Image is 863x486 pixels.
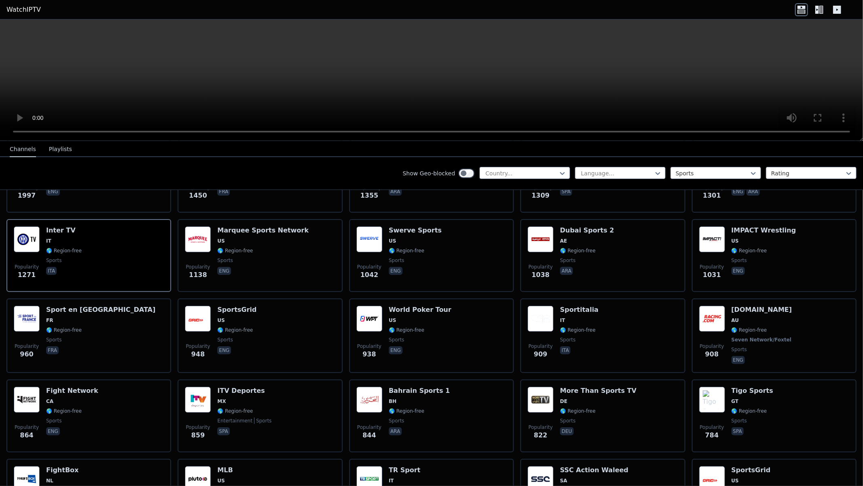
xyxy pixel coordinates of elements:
[217,477,225,484] span: US
[528,387,553,413] img: More Than Sports TV
[357,343,382,350] span: Popularity
[389,327,424,333] span: 🌎 Region-free
[389,346,403,354] p: eng
[185,226,211,252] img: Marquee Sports Network
[560,257,575,264] span: sports
[49,142,72,157] button: Playlists
[15,264,39,270] span: Popularity
[46,398,53,405] span: CA
[217,257,233,264] span: sports
[389,238,396,244] span: US
[528,226,553,252] img: Dubai Sports 2
[217,267,231,275] p: eng
[560,238,567,244] span: AE
[389,387,450,395] h6: Bahrain Sports 1
[532,191,550,200] span: 1309
[357,424,382,431] span: Popularity
[360,191,379,200] span: 1355
[732,418,747,424] span: sports
[732,257,747,264] span: sports
[389,477,394,484] span: IT
[217,317,225,324] span: US
[732,477,739,484] span: US
[186,264,210,270] span: Popularity
[217,327,253,333] span: 🌎 Region-free
[732,247,767,254] span: 🌎 Region-free
[217,346,231,354] p: eng
[46,327,82,333] span: 🌎 Region-free
[356,387,382,413] img: Bahrain Sports 1
[560,306,598,314] h6: Sportitalia
[732,427,744,435] p: spa
[217,387,271,395] h6: ITV Deportes
[389,408,424,414] span: 🌎 Region-free
[254,418,271,424] span: sports
[560,466,628,474] h6: SSC Action Waleed
[389,226,442,234] h6: Swerve Sports
[732,188,745,196] p: eng
[217,418,252,424] span: entertainment
[732,317,739,324] span: AU
[732,387,773,395] h6: Tigo Sports
[46,306,155,314] h6: Sport en [GEOGRAPHIC_DATA]
[217,427,229,435] p: spa
[191,431,205,440] span: 859
[46,257,61,264] span: sports
[185,387,211,413] img: ITV Deportes
[560,317,565,324] span: IT
[732,267,745,275] p: eng
[18,270,36,280] span: 1271
[191,350,205,359] span: 948
[217,466,253,474] h6: MLB
[560,427,574,435] p: deu
[732,408,767,414] span: 🌎 Region-free
[46,408,82,414] span: 🌎 Region-free
[389,337,404,343] span: sports
[732,238,739,244] span: US
[732,356,745,364] p: eng
[534,350,547,359] span: 909
[186,424,210,431] span: Popularity
[217,247,253,254] span: 🌎 Region-free
[46,226,82,234] h6: Inter TV
[560,327,596,333] span: 🌎 Region-free
[700,343,724,350] span: Popularity
[185,306,211,332] img: SportsGrid
[217,188,230,196] p: fra
[46,238,51,244] span: IT
[560,226,614,234] h6: Dubai Sports 2
[389,257,404,264] span: sports
[403,169,455,177] label: Show Geo-blocked
[46,427,60,435] p: eng
[703,270,721,280] span: 1031
[700,264,724,270] span: Popularity
[356,226,382,252] img: Swerve Sports
[560,247,596,254] span: 🌎 Region-free
[560,337,575,343] span: sports
[732,226,796,234] h6: IMPACT Wrestling
[217,306,257,314] h6: SportsGrid
[14,387,40,413] img: Fight Network
[357,264,382,270] span: Popularity
[217,408,253,414] span: 🌎 Region-free
[560,346,570,354] p: ita
[15,343,39,350] span: Popularity
[699,226,725,252] img: IMPACT Wrestling
[389,427,402,435] p: ara
[389,188,402,196] p: ara
[705,350,719,359] span: 908
[46,337,61,343] span: sports
[560,267,573,275] p: ara
[360,270,379,280] span: 1042
[703,191,721,200] span: 1301
[699,387,725,413] img: Tigo Sports
[46,418,61,424] span: sports
[389,267,403,275] p: eng
[10,142,36,157] button: Channels
[46,346,59,354] p: fra
[389,306,452,314] h6: World Poker Tour
[389,466,424,474] h6: TR Sport
[20,431,33,440] span: 864
[46,466,82,474] h6: FightBox
[534,431,547,440] span: 822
